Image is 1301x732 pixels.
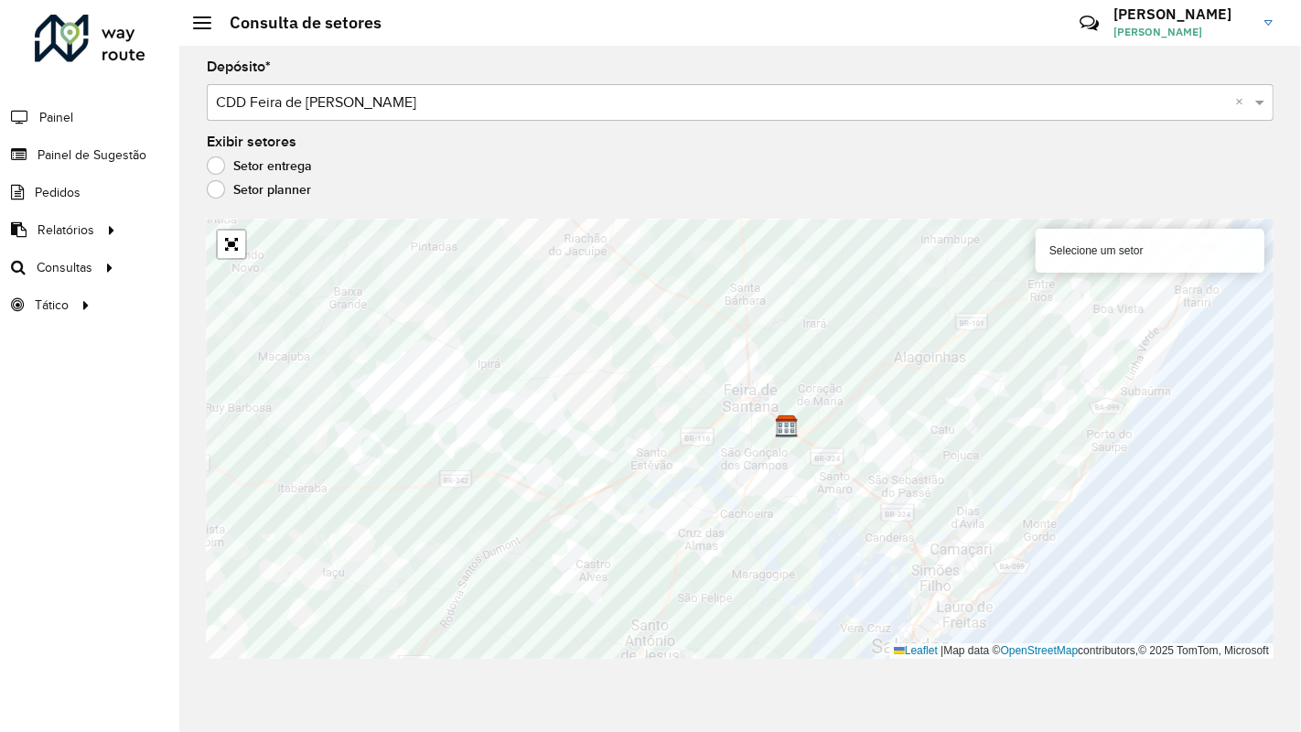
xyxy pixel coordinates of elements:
[1036,229,1264,273] div: Selecione um setor
[941,644,943,657] span: |
[1113,5,1251,23] h3: [PERSON_NAME]
[35,183,81,202] span: Pedidos
[37,258,92,277] span: Consultas
[35,296,69,315] span: Tático
[218,231,245,258] a: Abrir mapa em tela cheia
[39,108,73,127] span: Painel
[894,644,938,657] a: Leaflet
[211,13,382,33] h2: Consulta de setores
[889,643,1274,659] div: Map data © contributors,© 2025 TomTom, Microsoft
[38,221,94,240] span: Relatórios
[207,131,296,153] label: Exibir setores
[207,56,271,78] label: Depósito
[207,156,312,175] label: Setor entrega
[207,180,311,199] label: Setor planner
[1001,644,1079,657] a: OpenStreetMap
[1235,91,1251,113] span: Clear all
[1070,4,1109,43] a: Contato Rápido
[38,145,146,165] span: Painel de Sugestão
[1113,24,1251,40] span: [PERSON_NAME]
